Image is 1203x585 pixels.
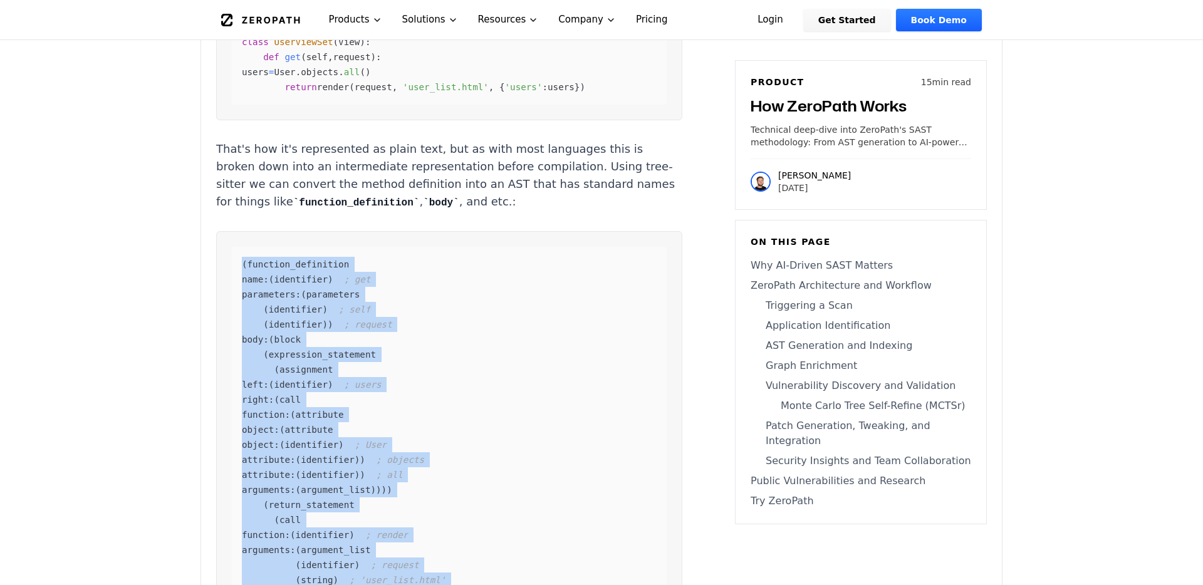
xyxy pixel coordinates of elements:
span: ( [296,455,301,465]
span: identifier [296,530,350,540]
span: left: [242,380,269,390]
span: render [317,82,349,92]
span: ( [263,500,269,510]
p: Technical deep-dive into ZeroPath's SAST methodology: From AST generation to AI-powered vulnerabi... [751,123,971,148]
span: ( [349,82,355,92]
span: ) [328,274,333,284]
a: Try ZeroPath [751,494,971,509]
span: get [285,52,301,62]
span: } [575,82,580,92]
span: ) [382,485,387,495]
span: ) [338,440,344,450]
span: identifier [301,455,355,465]
a: Graph Enrichment [751,358,971,373]
span: ) [349,530,355,540]
span: ( [263,349,269,360]
span: ( [263,304,269,314]
span: identifier [301,470,355,480]
span: arguments: [242,485,296,495]
span: ) [360,455,365,465]
span: ( [274,515,279,525]
span: ; objects [376,455,424,465]
span: ; User [355,440,387,450]
span: attribute: [242,470,296,480]
p: [DATE] [778,182,851,194]
span: identifier [274,274,328,284]
span: . [338,67,344,77]
span: call [279,395,301,405]
span: identifier [269,304,323,314]
span: ) [355,470,360,480]
a: Public Vulnerabilities and Research [751,474,971,489]
span: request [355,82,392,92]
span: ) [580,82,585,92]
span: ) [365,67,371,77]
span: ) [376,485,382,495]
span: . [296,67,301,77]
code: function_definition [293,197,420,209]
span: ; all [376,470,403,480]
span: ( [360,67,365,77]
span: ( [333,37,339,47]
span: return_statement [269,500,355,510]
p: That's how it's represented as plain text, but as with most languages this is broken down into an... [216,140,682,211]
span: self [306,52,328,62]
span: call [279,515,301,525]
span: ) [370,485,376,495]
span: : [365,37,371,47]
span: ( [274,365,279,375]
span: ) [322,304,328,314]
a: Monte Carlo Tree Self-Refine (MCTSr) [751,398,971,413]
span: ( [279,425,285,435]
span: ( [296,575,301,585]
span: identifier [285,440,339,450]
span: { [499,82,505,92]
img: Raphael Karger [751,172,771,192]
span: object: [242,440,279,450]
span: ( [296,545,301,555]
code: body [423,197,459,209]
span: 'users' [505,82,543,92]
a: Application Identification [751,318,971,333]
span: return [284,82,316,92]
span: attribute: [242,455,296,465]
span: attribute [285,425,333,435]
span: objects [301,67,338,77]
p: 15 min read [921,76,971,88]
span: ( [296,470,301,480]
span: : [542,82,548,92]
span: block [274,334,301,344]
span: ( [301,289,306,299]
span: ( [279,440,285,450]
span: , [328,52,333,62]
span: : [376,52,382,62]
a: Vulnerability Discovery and Validation [751,378,971,393]
span: argument_list [301,485,370,495]
span: ( [269,380,274,390]
span: function: [242,410,290,420]
span: identifier [274,380,328,390]
span: UserViewSet [274,37,333,47]
a: Login [742,9,798,31]
span: 'user_list.html' [403,82,489,92]
h3: How ZeroPath Works [751,96,971,116]
p: [PERSON_NAME] [778,169,851,182]
span: ) [371,52,377,62]
span: ( [301,52,306,62]
a: Book Demo [896,9,982,31]
span: ) [328,380,333,390]
span: ) [360,37,365,47]
span: View [338,37,360,47]
span: parameters: [242,289,301,299]
span: parameters [306,289,360,299]
span: arguments: [242,545,296,555]
span: body: [242,334,269,344]
span: function_definition [247,259,350,269]
span: ; request [344,319,392,329]
span: function: [242,530,290,540]
span: = [269,67,274,77]
span: name: [242,274,269,284]
span: ) [355,455,360,465]
span: ; get [344,274,371,284]
span: identifier [269,319,323,329]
